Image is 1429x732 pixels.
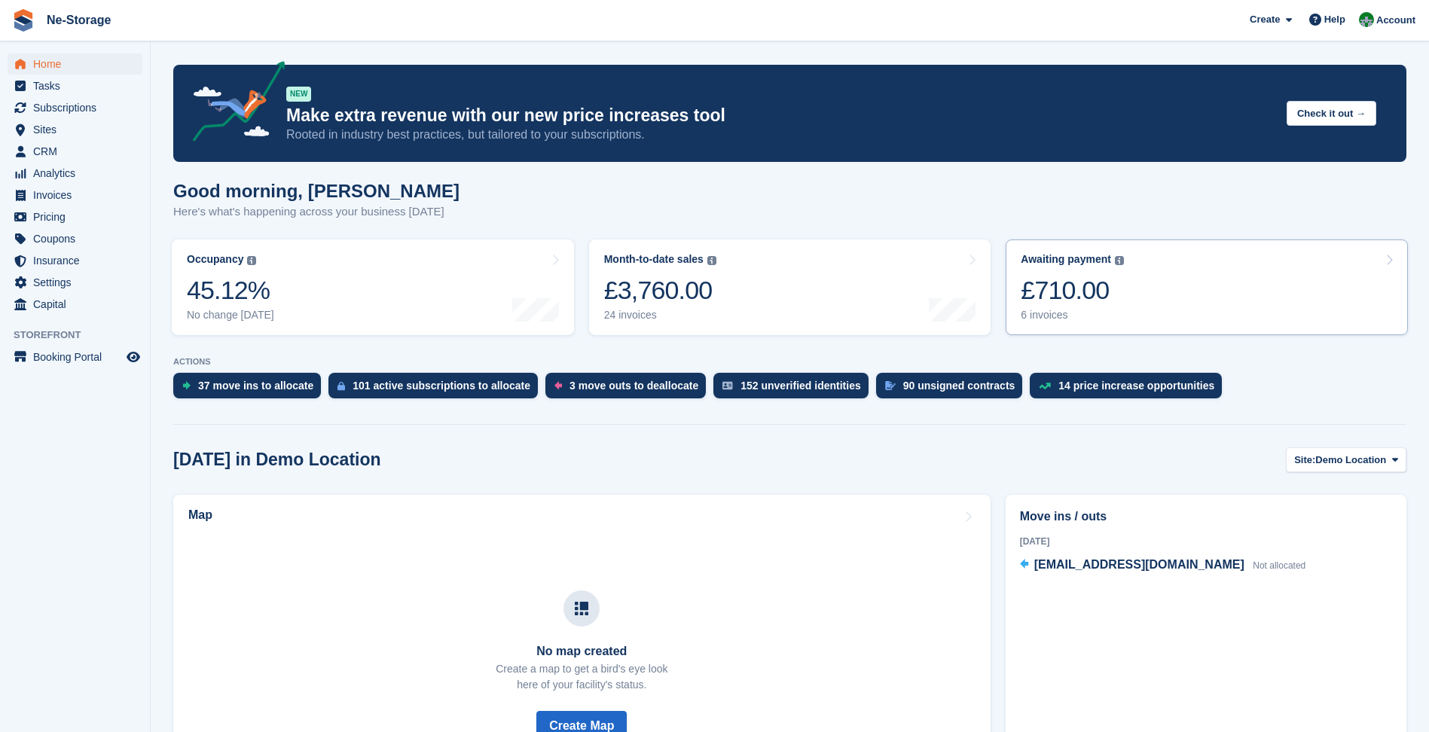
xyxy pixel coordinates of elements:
[496,661,667,693] p: Create a map to get a bird's eye look here of your facility's status.
[876,373,1031,406] a: 90 unsigned contracts
[328,373,545,406] a: 101 active subscriptions to allocate
[554,381,562,390] img: move_outs_to_deallocate_icon-f764333ba52eb49d3ac5e1228854f67142a1ed5810a6f6cc68b1a99e826820c5.svg
[14,328,150,343] span: Storefront
[33,53,124,75] span: Home
[33,185,124,206] span: Invoices
[286,105,1275,127] p: Make extra revenue with our new price increases tool
[33,206,124,227] span: Pricing
[707,256,716,265] img: icon-info-grey-7440780725fd019a000dd9b08b2336e03edf1995a4989e88bcd33f0948082b44.svg
[1020,556,1306,575] a: [EMAIL_ADDRESS][DOMAIN_NAME] Not allocated
[8,294,142,315] a: menu
[604,275,716,306] div: £3,760.00
[173,357,1406,367] p: ACTIONS
[1021,275,1124,306] div: £710.00
[569,380,698,392] div: 3 move outs to deallocate
[8,206,142,227] a: menu
[198,380,313,392] div: 37 move ins to allocate
[8,228,142,249] a: menu
[286,87,311,102] div: NEW
[33,75,124,96] span: Tasks
[187,253,243,266] div: Occupancy
[604,253,704,266] div: Month-to-date sales
[1021,253,1111,266] div: Awaiting payment
[722,381,733,390] img: verify_identity-adf6edd0f0f0b5bbfe63781bf79b02c33cf7c696d77639b501bdc392416b5a36.svg
[33,250,124,271] span: Insurance
[33,294,124,315] span: Capital
[8,53,142,75] a: menu
[33,97,124,118] span: Subscriptions
[187,275,274,306] div: 45.12%
[1250,12,1280,27] span: Create
[1020,508,1392,526] h2: Move ins / outs
[8,141,142,162] a: menu
[187,309,274,322] div: No change [DATE]
[1039,383,1051,389] img: price_increase_opportunities-93ffe204e8149a01c8c9dc8f82e8f89637d9d84a8eef4429ea346261dce0b2c0.svg
[8,346,142,368] a: menu
[545,373,713,406] a: 3 move outs to deallocate
[33,163,124,184] span: Analytics
[1006,239,1408,335] a: Awaiting payment £710.00 6 invoices
[33,228,124,249] span: Coupons
[286,127,1275,143] p: Rooted in industry best practices, but tailored to your subscriptions.
[173,181,460,201] h1: Good morning, [PERSON_NAME]
[8,250,142,271] a: menu
[1115,256,1124,265] img: icon-info-grey-7440780725fd019a000dd9b08b2336e03edf1995a4989e88bcd33f0948082b44.svg
[1020,535,1392,548] div: [DATE]
[1021,309,1124,322] div: 6 invoices
[173,373,328,406] a: 37 move ins to allocate
[33,346,124,368] span: Booking Portal
[604,309,716,322] div: 24 invoices
[8,185,142,206] a: menu
[337,381,345,391] img: active_subscription_to_allocate_icon-d502201f5373d7db506a760aba3b589e785aa758c864c3986d89f69b8ff3...
[12,9,35,32] img: stora-icon-8386f47178a22dfd0bd8f6a31ec36ba5ce8667c1dd55bd0f319d3a0aa187defe.svg
[353,380,530,392] div: 101 active subscriptions to allocate
[713,373,876,406] a: 152 unverified identities
[1376,13,1415,28] span: Account
[124,348,142,366] a: Preview store
[188,508,212,522] h2: Map
[182,381,191,390] img: move_ins_to_allocate_icon-fdf77a2bb77ea45bf5b3d319d69a93e2d87916cf1d5bf7949dd705db3b84f3ca.svg
[1324,12,1345,27] span: Help
[1034,558,1244,571] span: [EMAIL_ADDRESS][DOMAIN_NAME]
[575,602,588,615] img: map-icn-33ee37083ee616e46c38cad1a60f524a97daa1e2b2c8c0bc3eb3415660979fc1.svg
[180,61,285,147] img: price-adjustments-announcement-icon-8257ccfd72463d97f412b2fc003d46551f7dbcb40ab6d574587a9cd5c0d94...
[1287,101,1376,126] button: Check it out →
[41,8,117,32] a: Ne-Storage
[1359,12,1374,27] img: Charlotte Nesbitt
[8,97,142,118] a: menu
[740,380,861,392] div: 152 unverified identities
[8,119,142,140] a: menu
[903,380,1015,392] div: 90 unsigned contracts
[8,272,142,293] a: menu
[33,141,124,162] span: CRM
[1294,453,1315,468] span: Site:
[589,239,991,335] a: Month-to-date sales £3,760.00 24 invoices
[173,203,460,221] p: Here's what's happening across your business [DATE]
[496,645,667,658] h3: No map created
[172,239,574,335] a: Occupancy 45.12% No change [DATE]
[247,256,256,265] img: icon-info-grey-7440780725fd019a000dd9b08b2336e03edf1995a4989e88bcd33f0948082b44.svg
[33,272,124,293] span: Settings
[1253,560,1305,571] span: Not allocated
[1058,380,1214,392] div: 14 price increase opportunities
[8,163,142,184] a: menu
[173,450,381,470] h2: [DATE] in Demo Location
[8,75,142,96] a: menu
[885,381,896,390] img: contract_signature_icon-13c848040528278c33f63329250d36e43548de30e8caae1d1a13099fd9432cc5.svg
[33,119,124,140] span: Sites
[1286,447,1406,472] button: Site: Demo Location
[1030,373,1229,406] a: 14 price increase opportunities
[1315,453,1386,468] span: Demo Location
